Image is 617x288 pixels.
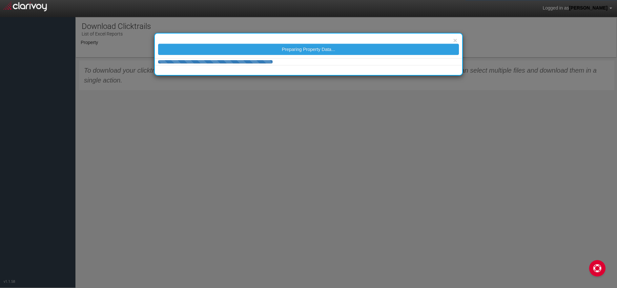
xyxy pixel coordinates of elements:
[538,0,617,16] a: Logged in as[PERSON_NAME]
[543,5,569,11] span: Logged in as
[158,44,459,55] button: Preparing Property Data...
[453,37,457,44] button: ×
[282,47,335,52] span: Preparing Property Data...
[569,5,607,11] span: [PERSON_NAME]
